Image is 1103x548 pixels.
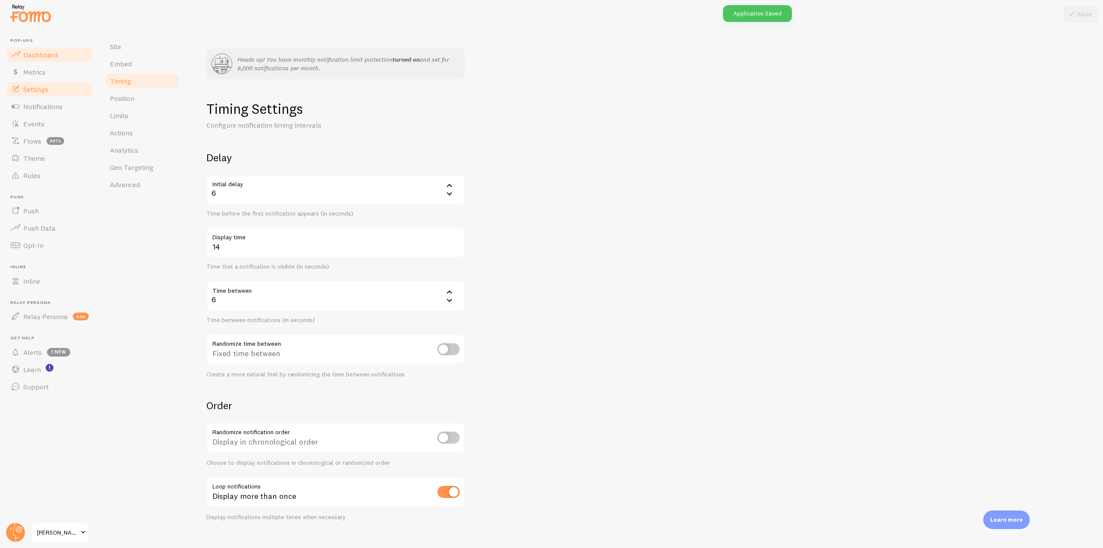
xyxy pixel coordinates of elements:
a: Opt-In [5,237,94,254]
a: Dashboard [5,46,94,63]
a: Settings [5,81,94,98]
span: Opt-In [23,241,44,250]
span: Position [110,94,134,103]
span: Flows [23,137,41,145]
a: Inline [5,272,94,290]
span: Timing [110,77,131,85]
span: Dashboard [23,50,58,59]
a: Push Data [5,219,94,237]
a: Limits [105,107,180,124]
strong: turned on [393,56,420,63]
a: Theme [5,150,94,167]
a: Learn [5,361,94,378]
span: Theme [23,154,45,163]
a: Flows beta [5,132,94,150]
a: Actions [105,124,180,141]
span: Notifications [23,102,62,111]
span: Site [110,42,121,51]
div: 6 [206,175,465,205]
a: Relay Persona new [5,308,94,325]
span: Support [23,382,49,391]
a: Alerts 1 new [5,344,94,361]
div: Application Saved [723,5,792,22]
label: Display time [206,228,465,242]
div: Time before the first notification appears (in seconds) [206,210,465,218]
div: Display notifications multiple times when necessary [206,514,465,521]
h1: Timing Settings [206,100,465,118]
a: Advanced [105,176,180,193]
span: new [73,313,89,320]
a: Position [105,90,180,107]
a: Timing [105,72,180,90]
a: [PERSON_NAME]-test-store [31,522,89,543]
svg: <p>Watch New Feature Tutorials!</p> [46,364,53,372]
h2: Order [206,399,465,412]
span: Push Data [23,224,56,232]
a: Support [5,378,94,395]
span: Push [23,207,39,215]
a: Analytics [105,141,180,159]
a: Rules [5,167,94,184]
p: Learn more [990,516,1023,524]
a: Site [105,38,180,55]
a: Notifications [5,98,94,115]
a: Push [5,202,94,219]
a: Embed [105,55,180,72]
div: Time between notifications (in seconds) [206,316,465,324]
div: Fixed time between [206,334,465,366]
span: Relay Persona [23,312,68,321]
span: Events [23,119,44,128]
div: Create a more natural feel by randomizing the time between notifications [206,371,465,379]
div: Display more than once [206,477,465,508]
span: 1 new [47,348,70,357]
p: Configure notification timing intervals [206,120,413,130]
div: Choose to display notifications in chronological or randomized order [206,459,465,467]
span: [PERSON_NAME]-test-store [37,527,78,538]
span: Inline [10,264,94,270]
span: Geo Targeting [110,163,153,172]
div: 6 [206,281,465,311]
p: Heads up! You have monthly notification limit protection and set for 8,000 notifications per month. [237,55,460,72]
a: Metrics [5,63,94,81]
span: Analytics [110,146,138,154]
span: Limits [110,111,128,120]
span: Get Help [10,335,94,341]
div: Display in chronological order [206,423,465,454]
span: Inline [23,277,40,285]
h2: Delay [206,151,465,164]
div: Time that a notification is visible (in seconds) [206,263,465,271]
span: Settings [23,85,48,94]
span: Relay Persona [10,300,94,306]
a: Geo Targeting [105,159,180,176]
span: Learn [23,365,41,374]
a: Events [5,115,94,132]
span: Actions [110,128,133,137]
span: Embed [110,59,132,68]
span: beta [47,137,64,145]
span: Metrics [23,68,46,76]
span: Rules [23,171,41,180]
img: fomo-relay-logo-orange.svg [9,2,52,24]
span: Alerts [23,348,42,357]
span: Pop-ups [10,38,94,44]
div: Learn more [983,510,1030,529]
span: Push [10,194,94,200]
span: Advanced [110,180,140,189]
